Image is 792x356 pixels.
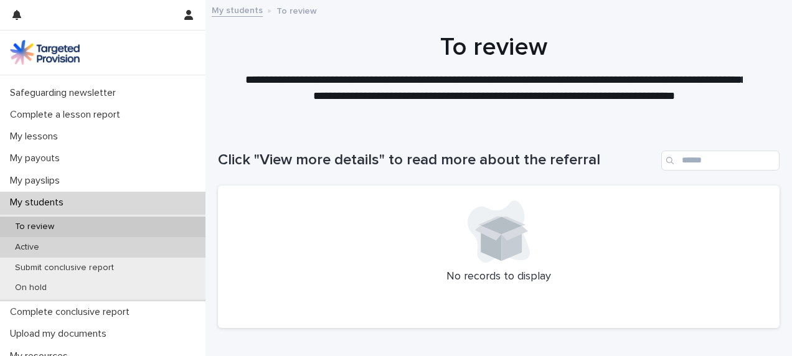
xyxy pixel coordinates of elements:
p: To review [5,222,64,232]
p: Complete conclusive report [5,306,139,318]
p: Upload my documents [5,328,116,340]
h1: To review [218,32,770,62]
h1: Click "View more details" to read more about the referral [218,151,656,169]
p: Submit conclusive report [5,263,124,273]
p: Safeguarding newsletter [5,87,126,99]
img: M5nRWzHhSzIhMunXDL62 [10,40,80,65]
p: Active [5,242,49,253]
p: No records to display [233,270,765,284]
input: Search [661,151,780,171]
p: My lessons [5,131,68,143]
p: My payslips [5,175,70,187]
p: My students [5,197,73,208]
a: My students [212,2,263,17]
p: On hold [5,283,57,293]
p: Complete a lesson report [5,109,130,121]
p: To review [276,3,317,17]
p: My payouts [5,152,70,164]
